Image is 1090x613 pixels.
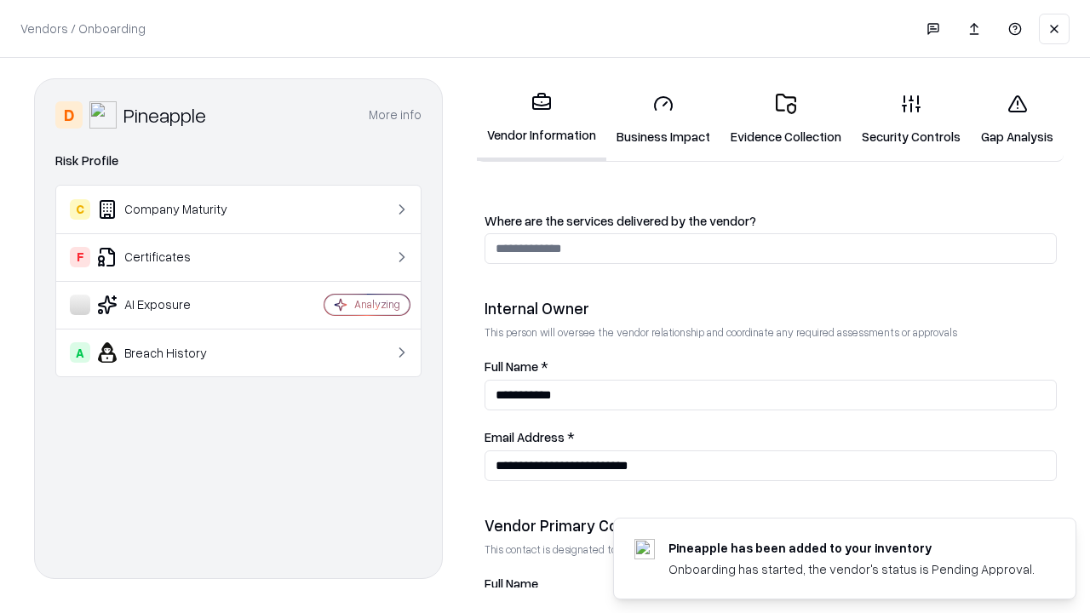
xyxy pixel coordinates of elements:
div: Pineapple [123,101,206,129]
div: C [70,199,90,220]
div: Company Maturity [70,199,273,220]
label: Full Name * [485,360,1057,373]
div: A [70,342,90,363]
div: Analyzing [354,297,400,312]
div: AI Exposure [70,295,273,315]
div: Pineapple has been added to your inventory [668,539,1035,557]
label: Email Address * [485,431,1057,444]
a: Security Controls [852,80,971,159]
div: D [55,101,83,129]
a: Evidence Collection [720,80,852,159]
div: Vendor Primary Contact [485,515,1057,536]
label: Full Name [485,577,1057,590]
div: Certificates [70,247,273,267]
img: Pineapple [89,101,117,129]
div: Onboarding has started, the vendor's status is Pending Approval. [668,560,1035,578]
div: F [70,247,90,267]
label: Where are the services delivered by the vendor? [485,215,1057,227]
a: Gap Analysis [971,80,1064,159]
a: Business Impact [606,80,720,159]
div: Risk Profile [55,151,422,171]
a: Vendor Information [477,78,606,161]
p: This contact is designated to receive the assessment request from Shift [485,542,1057,557]
div: Breach History [70,342,273,363]
button: More info [369,100,422,130]
div: Internal Owner [485,298,1057,318]
p: Vendors / Onboarding [20,20,146,37]
p: This person will oversee the vendor relationship and coordinate any required assessments or appro... [485,325,1057,340]
img: pineappleenergy.com [634,539,655,559]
